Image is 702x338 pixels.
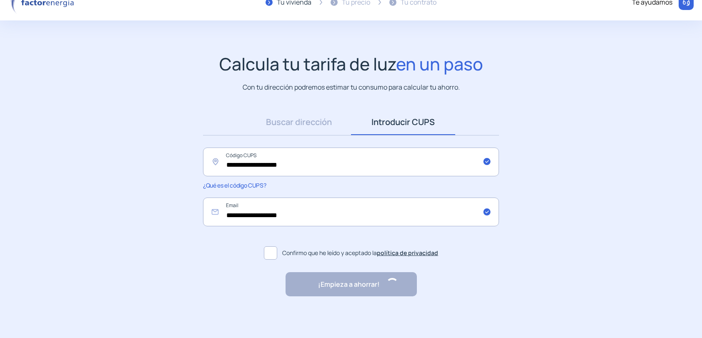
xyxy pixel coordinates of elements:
[243,82,460,93] p: Con tu dirección podremos estimar tu consumo para calcular tu ahorro.
[377,249,438,257] a: política de privacidad
[203,181,266,189] span: ¿Qué es el código CUPS?
[282,248,438,258] span: Confirmo que he leído y aceptado la
[247,109,351,135] a: Buscar dirección
[396,52,483,75] span: en un paso
[219,54,483,74] h1: Calcula tu tarifa de luz
[351,109,455,135] a: Introducir CUPS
